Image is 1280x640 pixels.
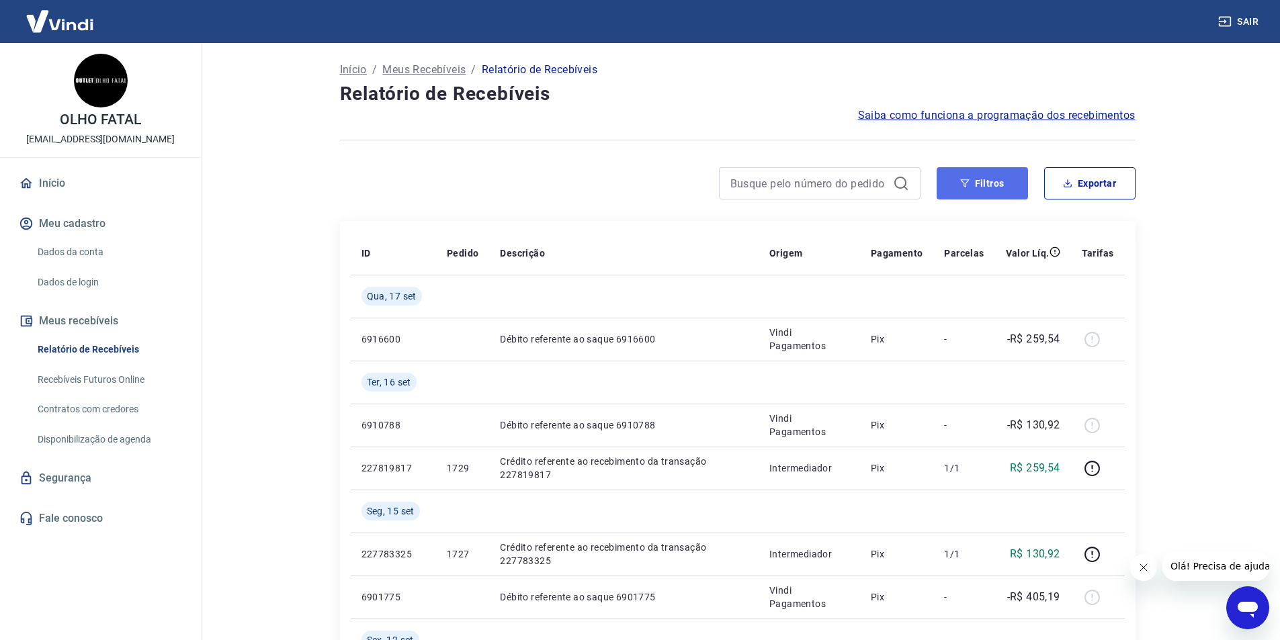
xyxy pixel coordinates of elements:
p: -R$ 130,92 [1007,417,1060,433]
a: Dados de login [32,269,185,296]
p: OLHO FATAL [60,113,141,127]
p: ID [361,246,371,260]
p: Vindi Pagamentos [769,326,849,353]
p: Relatório de Recebíveis [482,62,597,78]
p: Tarifas [1082,246,1114,260]
p: -R$ 405,19 [1007,589,1060,605]
a: Dados da conta [32,238,185,266]
p: Parcelas [944,246,984,260]
p: - [944,332,984,346]
a: Fale conosco [16,504,185,533]
p: Pix [871,547,923,561]
a: Segurança [16,463,185,493]
p: / [372,62,377,78]
p: Pix [871,590,923,604]
p: 1729 [447,461,478,475]
p: Valor Líq. [1006,246,1050,260]
p: / [471,62,476,78]
p: 6901775 [361,590,425,604]
p: 1727 [447,547,478,561]
p: Origem [769,246,802,260]
iframe: Fechar mensagem [1130,554,1157,581]
span: Olá! Precisa de ajuda? [8,9,113,20]
p: Crédito referente ao recebimento da transação 227783325 [500,541,748,567]
p: R$ 130,92 [1010,546,1060,562]
p: 6910788 [361,418,425,432]
img: Vindi [16,1,103,42]
p: 227783325 [361,547,425,561]
p: Débito referente ao saque 6916600 [500,332,748,346]
iframe: Mensagem da empresa [1162,551,1269,581]
a: Disponibilização de agenda [32,426,185,453]
a: Início [16,169,185,198]
p: Vindi Pagamentos [769,412,849,439]
a: Contratos com credores [32,396,185,423]
p: 1/1 [944,547,984,561]
p: Intermediador [769,461,849,475]
p: 1/1 [944,461,984,475]
p: Pedido [447,246,478,260]
p: Débito referente ao saque 6910788 [500,418,748,432]
span: Qua, 17 set [367,289,417,303]
p: - [944,418,984,432]
p: R$ 259,54 [1010,460,1060,476]
button: Exportar [1044,167,1136,199]
p: -R$ 259,54 [1007,331,1060,347]
button: Sair [1215,9,1264,34]
button: Meus recebíveis [16,306,185,336]
p: Pagamento [871,246,923,260]
p: Pix [871,418,923,432]
a: Relatório de Recebíveis [32,336,185,363]
h4: Relatório de Recebíveis [340,81,1136,107]
p: Intermediador [769,547,849,561]
span: Ter, 16 set [367,375,411,389]
a: Meus Recebíveis [382,62,466,78]
a: Recebíveis Futuros Online [32,366,185,394]
button: Meu cadastro [16,209,185,238]
input: Busque pelo número do pedido [730,173,888,193]
p: 6916600 [361,332,425,346]
p: Descrição [500,246,545,260]
p: Pix [871,332,923,346]
a: Início [340,62,367,78]
p: Débito referente ao saque 6901775 [500,590,748,604]
p: [EMAIL_ADDRESS][DOMAIN_NAME] [26,132,175,146]
p: Crédito referente ao recebimento da transação 227819817 [500,455,748,482]
p: 227819817 [361,461,425,475]
button: Filtros [937,167,1028,199]
p: Pix [871,461,923,475]
span: Seg, 15 set [367,504,415,518]
a: Saiba como funciona a programação dos recebimentos [858,107,1136,124]
iframe: Botão para abrir a janela de mensagens [1226,586,1269,629]
img: 1ad817ab-f745-4e7c-8aef-587ba4263015.jpeg [74,54,128,107]
p: - [944,590,984,604]
p: Vindi Pagamentos [769,584,849,610]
